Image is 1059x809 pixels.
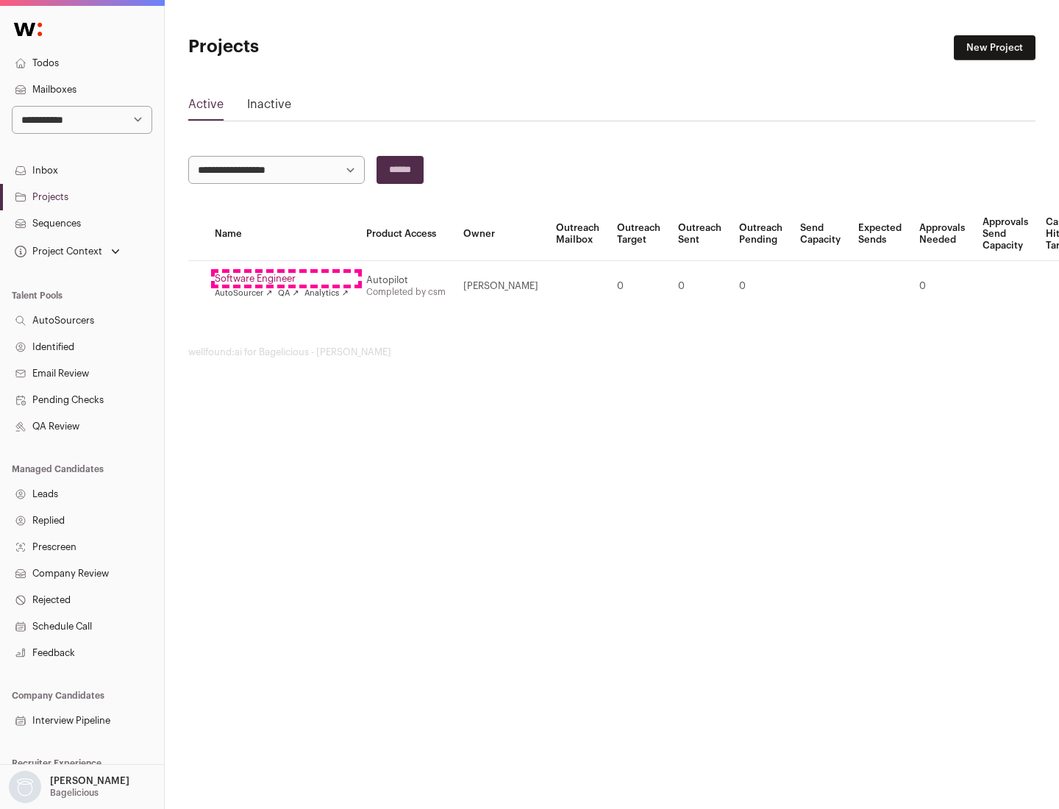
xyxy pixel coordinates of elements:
[669,261,730,312] td: 0
[547,207,608,261] th: Outreach Mailbox
[188,96,224,119] a: Active
[6,15,50,44] img: Wellfound
[215,288,272,299] a: AutoSourcer ↗
[669,207,730,261] th: Outreach Sent
[608,207,669,261] th: Outreach Target
[357,207,454,261] th: Product Access
[730,207,791,261] th: Outreach Pending
[849,207,910,261] th: Expected Sends
[247,96,291,119] a: Inactive
[12,246,102,257] div: Project Context
[188,35,471,59] h1: Projects
[278,288,299,299] a: QA ↗
[206,207,357,261] th: Name
[366,274,446,286] div: Autopilot
[974,207,1037,261] th: Approvals Send Capacity
[791,207,849,261] th: Send Capacity
[910,261,974,312] td: 0
[454,261,547,312] td: [PERSON_NAME]
[454,207,547,261] th: Owner
[12,241,123,262] button: Open dropdown
[910,207,974,261] th: Approvals Needed
[6,771,132,803] button: Open dropdown
[954,35,1035,60] a: New Project
[215,273,349,285] a: Software Engineer
[9,771,41,803] img: nopic.png
[366,288,446,296] a: Completed by csm
[304,288,348,299] a: Analytics ↗
[50,775,129,787] p: [PERSON_NAME]
[50,787,99,799] p: Bagelicious
[608,261,669,312] td: 0
[730,261,791,312] td: 0
[188,346,1035,358] footer: wellfound:ai for Bagelicious - [PERSON_NAME]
